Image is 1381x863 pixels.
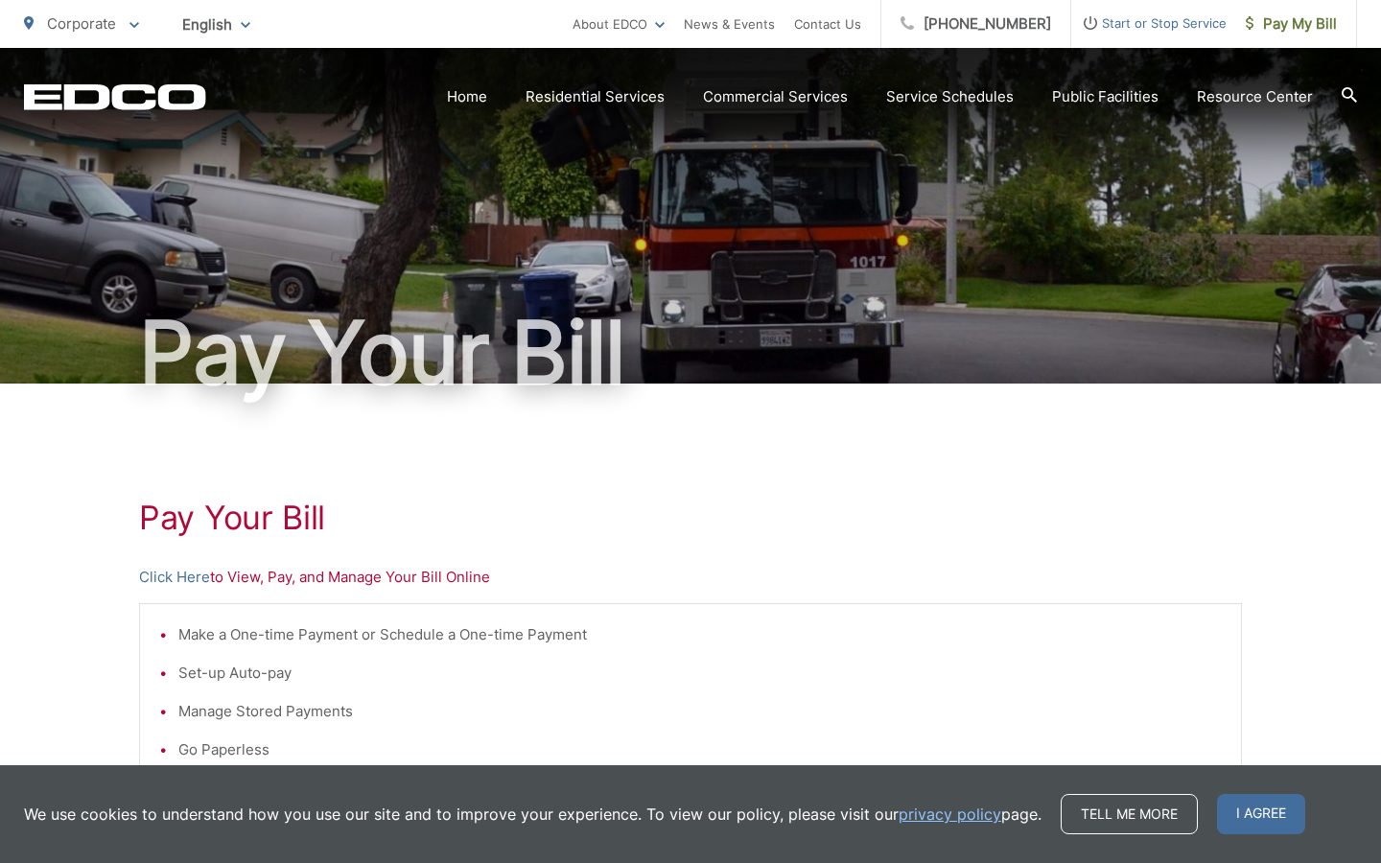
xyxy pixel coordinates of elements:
p: to View, Pay, and Manage Your Bill Online [139,566,1242,589]
li: Make a One-time Payment or Schedule a One-time Payment [178,623,1222,646]
a: Service Schedules [886,85,1014,108]
h1: Pay Your Bill [24,305,1357,401]
span: English [168,8,265,41]
a: About EDCO [573,12,665,35]
h1: Pay Your Bill [139,499,1242,537]
li: Manage Stored Payments [178,700,1222,723]
p: We use cookies to understand how you use our site and to improve your experience. To view our pol... [24,803,1042,826]
a: Contact Us [794,12,861,35]
span: Corporate [47,14,116,33]
a: EDCD logo. Return to the homepage. [24,83,206,110]
a: Tell me more [1061,794,1198,834]
li: Set-up Auto-pay [178,662,1222,685]
a: Home [447,85,487,108]
span: I agree [1217,794,1305,834]
a: Public Facilities [1052,85,1159,108]
li: Go Paperless [178,738,1222,761]
span: Pay My Bill [1246,12,1337,35]
a: privacy policy [899,803,1001,826]
a: News & Events [684,12,775,35]
a: Resource Center [1197,85,1313,108]
a: Click Here [139,566,210,589]
a: Commercial Services [703,85,848,108]
a: Residential Services [526,85,665,108]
